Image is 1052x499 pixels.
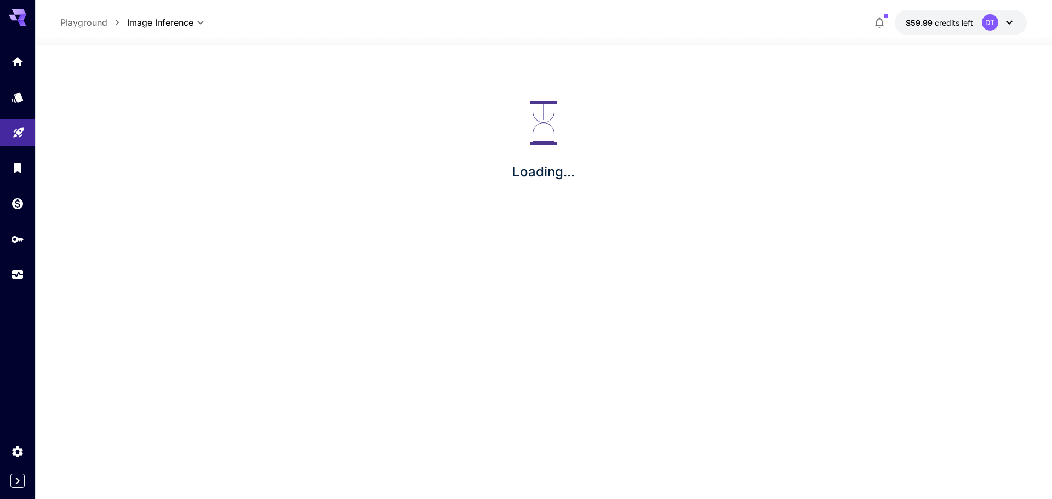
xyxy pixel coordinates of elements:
[11,268,24,282] div: Usage
[982,14,998,31] div: DT
[60,16,127,29] nav: breadcrumb
[11,445,24,458] div: Settings
[11,161,24,175] div: Library
[127,16,193,29] span: Image Inference
[12,124,25,137] div: Playground
[11,197,24,210] div: Wallet
[11,90,24,104] div: Models
[11,232,24,246] div: API Keys
[895,10,1027,35] button: $59.99094DT
[60,16,107,29] a: Playground
[512,162,575,182] p: Loading...
[906,17,973,28] div: $59.99094
[11,55,24,68] div: Home
[906,18,935,27] span: $59.99
[935,18,973,27] span: credits left
[10,474,25,488] button: Expand sidebar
